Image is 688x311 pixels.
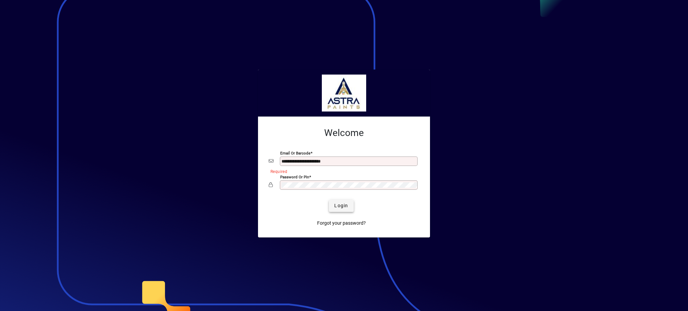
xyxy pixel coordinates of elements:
a: Forgot your password? [314,217,369,229]
h2: Welcome [269,127,419,139]
mat-label: Email or Barcode [280,150,310,155]
button: Login [329,200,353,212]
mat-label: Password or Pin [280,174,309,179]
span: Login [334,202,348,209]
mat-error: Required [270,168,414,175]
span: Forgot your password? [317,220,366,227]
